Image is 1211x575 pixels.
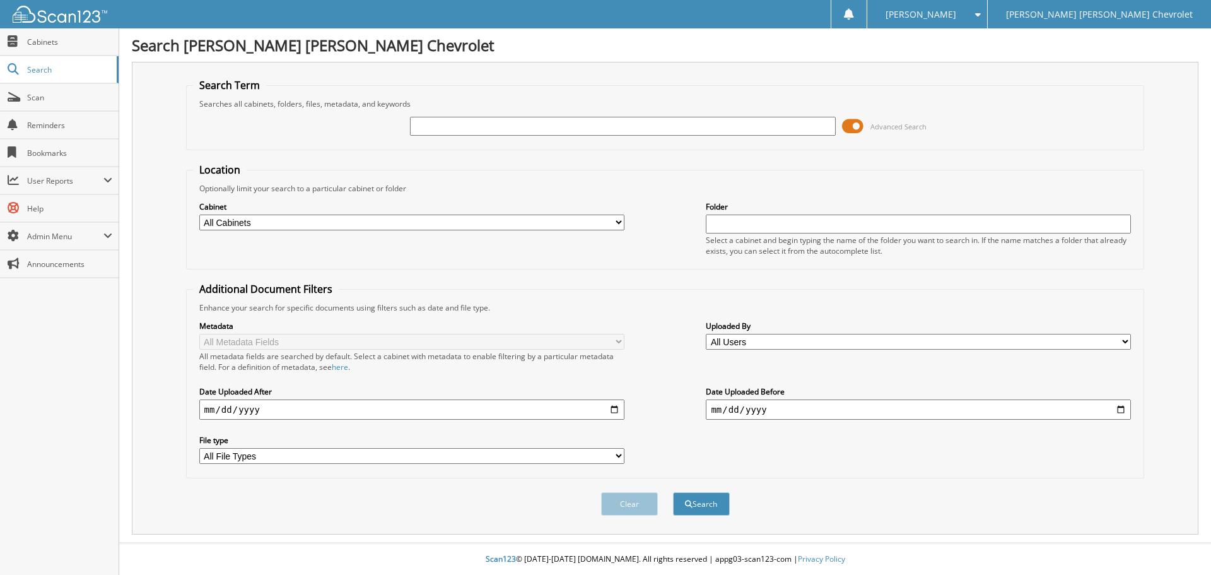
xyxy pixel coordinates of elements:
[13,6,107,23] img: scan123-logo-white.svg
[27,37,112,47] span: Cabinets
[27,148,112,158] span: Bookmarks
[199,435,624,446] label: File type
[1006,11,1193,18] span: [PERSON_NAME] [PERSON_NAME] Chevrolet
[798,554,845,564] a: Privacy Policy
[193,302,1138,313] div: Enhance your search for specific documents using filters such as date and file type.
[27,120,112,131] span: Reminders
[706,235,1131,256] div: Select a cabinet and begin typing the name of the folder you want to search in. If the name match...
[193,282,339,296] legend: Additional Document Filters
[673,492,730,516] button: Search
[886,11,956,18] span: [PERSON_NAME]
[601,492,658,516] button: Clear
[199,351,624,372] div: All metadata fields are searched by default. Select a cabinet with metadata to enable filtering b...
[706,201,1131,212] label: Folder
[193,98,1138,109] div: Searches all cabinets, folders, files, metadata, and keywords
[193,78,266,92] legend: Search Term
[132,35,1198,56] h1: Search [PERSON_NAME] [PERSON_NAME] Chevrolet
[199,400,624,420] input: start
[199,201,624,212] label: Cabinet
[332,362,348,372] a: here
[706,386,1131,397] label: Date Uploaded Before
[27,175,103,186] span: User Reports
[1148,514,1211,575] iframe: Chat Widget
[199,321,624,331] label: Metadata
[119,544,1211,575] div: © [DATE]-[DATE] [DOMAIN_NAME]. All rights reserved | appg03-scan123-com |
[706,321,1131,331] label: Uploaded By
[193,183,1138,194] div: Optionally limit your search to a particular cabinet or folder
[27,203,112,214] span: Help
[27,231,103,242] span: Admin Menu
[27,259,112,270] span: Announcements
[706,400,1131,420] input: end
[486,554,516,564] span: Scan123
[870,122,927,131] span: Advanced Search
[27,64,110,75] span: Search
[27,92,112,103] span: Scan
[193,163,247,177] legend: Location
[199,386,624,397] label: Date Uploaded After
